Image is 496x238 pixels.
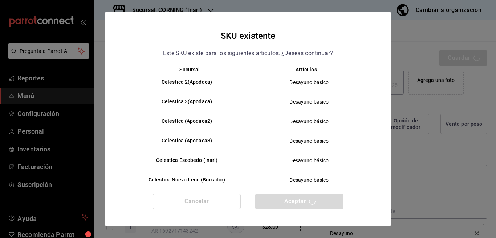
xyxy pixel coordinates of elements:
[254,118,364,125] span: Desayuno básico
[254,98,364,105] span: Desayuno básico
[254,176,364,184] span: Desayuno básico
[254,137,364,145] span: Desayuno básico
[131,117,242,125] h6: Celestica (Apodaca2)
[120,67,248,72] th: Sucursal
[254,157,364,164] span: Desayuno básico
[221,29,276,43] h4: SKU existente
[131,156,242,164] h6: Celestica Escobedo (Inari)
[131,176,242,184] h6: Celestica Nuevo Leon (Borrador)
[131,137,242,145] h6: Celestica (Apodaca3)
[248,67,376,72] th: Artículos
[254,79,364,86] span: Desayuno básico
[131,98,242,106] h6: Celestica 3(Apodaca)
[131,78,242,86] h6: Celestica 2(Apodaca)
[163,49,333,58] p: Este SKU existe para los siguientes articulos. ¿Deseas continuar?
